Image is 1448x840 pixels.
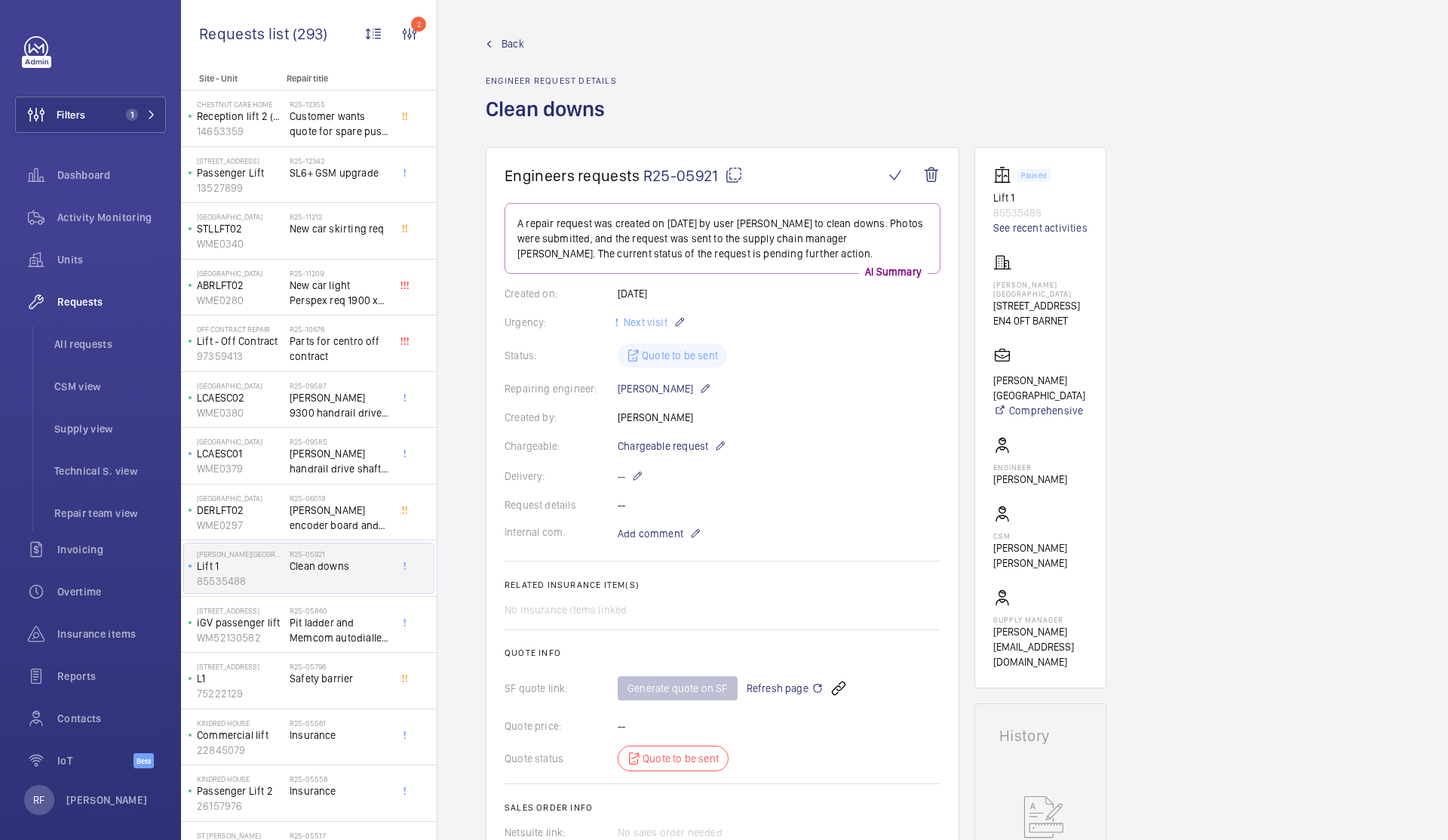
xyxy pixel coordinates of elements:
[197,798,284,814] p: 26157976
[197,212,284,221] p: [GEOGRAPHIC_DATA]
[57,753,133,768] span: IoT
[199,24,293,43] span: Requests list
[993,280,1088,298] p: [PERSON_NAME][GEOGRAPHIC_DATA]
[290,269,389,278] h2: R25-11209
[290,662,389,671] h2: R25-05796
[197,349,284,364] p: 97359413
[618,526,683,541] span: Add comment
[197,662,284,671] p: [STREET_ADDRESS]
[197,390,284,405] p: LCAESC02
[290,156,389,165] h2: R25-12342
[197,236,284,251] p: WME0340
[290,671,389,686] span: Safety barrier
[54,506,166,521] span: Repair team view
[57,711,166,726] span: Contacts
[57,107,85,122] span: Filters
[197,686,284,701] p: 75222129
[197,728,284,743] p: Commercial lift
[197,109,284,124] p: Reception lift 2 (rear)
[993,472,1067,487] p: [PERSON_NAME]
[197,718,284,728] p: Kindred House
[993,403,1088,418] a: Comprehensive
[505,648,940,658] h2: Quote info
[993,190,1088,205] p: Lift 1
[57,626,166,642] span: Insurance items
[290,558,389,574] span: Clean downs
[290,831,389,840] h2: R25-05517
[197,494,284,503] p: [GEOGRAPHIC_DATA]
[290,334,389,364] span: Parts for centro off contract
[290,718,389,728] h2: R25-05561
[290,100,389,109] h2: R25-12355
[54,463,166,478] span: Technical S. view
[197,774,284,783] p: Kindred House
[197,783,284,798] p: Passenger Lift 2
[197,630,284,645] p: WM52130582
[197,615,284,630] p: iGV passenger lift
[290,494,389,503] h2: R25-06019
[197,503,284,518] p: DERLFT02
[290,165,389,180] span: SL6+ GSM upgrade
[197,325,284,334] p: Off Contract Repair
[993,166,1017,184] img: elevator.svg
[197,831,284,840] p: St [PERSON_NAME]
[66,792,148,808] p: [PERSON_NAME]
[290,390,389,420] span: [PERSON_NAME] 9300 handrail drive shaft, handrail chain, bearings & main shaft handrail sprocket
[197,405,284,420] p: WME0380
[993,624,1088,669] p: [PERSON_NAME][EMAIL_ADDRESS][DOMAIN_NAME]
[290,325,389,334] h2: R25-10676
[57,669,166,684] span: Reports
[197,518,284,533] p: WME0297
[290,783,389,798] span: Insurance
[517,216,928,261] p: A repair request was created on [DATE] by user [PERSON_NAME] to clean downs. Photos were submitte...
[505,166,640,185] span: Engineers requests
[197,558,284,574] p: Lift 1
[126,109,138,121] span: 1
[290,109,389,139] span: Customer wants quote for spare push button landing and car
[993,531,1088,540] p: CSM
[197,221,284,236] p: STLLFT02
[290,606,389,615] h2: R25-05860
[33,792,44,808] p: RF
[197,278,284,293] p: ABRLFT02
[197,100,284,109] p: Chestnut Care Home
[290,221,389,236] span: New car skirting req
[505,802,940,813] h2: Sales order info
[290,549,389,558] h2: R25-05921
[133,753,154,768] span: Beta
[290,615,389,645] span: Pit ladder and Memcom autodialler with 4g and sim
[57,542,166,557] span: Invoicing
[290,728,389,743] span: Insurance
[54,421,166,436] span: Supply view
[57,252,166,267] span: Units
[993,313,1088,328] p: EN4 0FT BARNET
[197,446,284,461] p: LCAESC01
[993,463,1067,472] p: Engineer
[999,728,1081,743] h1: History
[747,679,824,697] span: Refresh page
[505,580,940,590] h2: Related insurance item(s)
[993,298,1088,313] p: [STREET_ADDRESS]
[181,73,281,84] p: Site - Unit
[618,380,711,398] p: [PERSON_NAME]
[197,293,284,308] p: WME0280
[290,381,389,390] h2: R25-09587
[197,124,284,139] p: 14653359
[993,373,1088,403] p: [PERSON_NAME][GEOGRAPHIC_DATA]
[486,95,617,147] h1: Clean downs
[57,584,166,599] span: Overtime
[287,73,386,84] p: Repair title
[54,379,166,394] span: CSM view
[643,166,743,185] span: R25-05921
[502,36,524,51] span: Back
[290,503,389,533] span: [PERSON_NAME] encoder board and speech board and software CH024
[290,437,389,446] h2: R25-09585
[197,606,284,615] p: [STREET_ADDRESS]
[290,446,389,476] span: [PERSON_NAME] handrail drive shaft, handrail chain & main handrail sprocket
[197,165,284,180] p: Passenger Lift
[290,774,389,783] h2: R25-05558
[290,278,389,308] span: New car light Perspex req 1900 x 300 3mm thickness
[197,269,284,278] p: [GEOGRAPHIC_DATA]
[618,438,708,454] span: Chargeable request
[197,461,284,476] p: WME0379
